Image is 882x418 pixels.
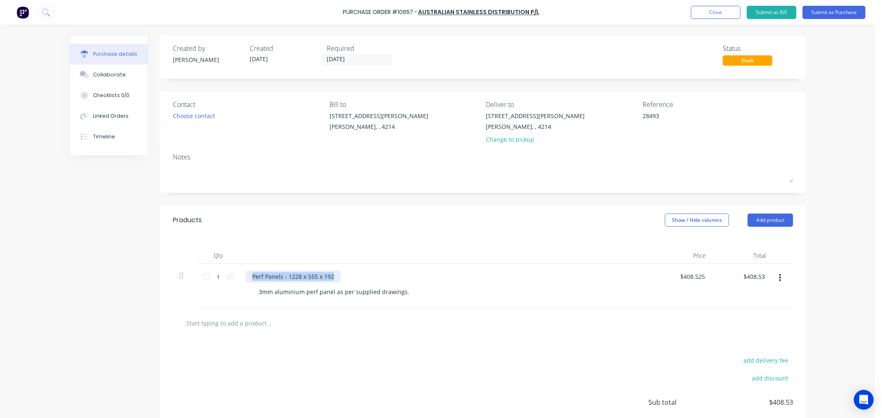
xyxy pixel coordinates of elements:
[665,214,729,227] button: Show / Hide columns
[93,112,129,120] div: Linked Orders
[643,112,746,130] textarea: 28493
[327,43,397,53] div: Required
[198,247,239,264] div: Qty
[93,133,115,140] div: Timeline
[486,112,585,120] div: [STREET_ADDRESS][PERSON_NAME]
[803,6,865,19] button: Submit as Purchase
[173,152,793,162] div: Notes
[330,112,428,120] div: [STREET_ADDRESS][PERSON_NAME]
[723,55,772,66] div: Draft
[70,126,148,147] button: Timeline
[70,64,148,85] button: Collaborate
[739,355,793,366] button: add delivery fee
[186,315,351,331] input: Start typing to add a product...
[343,8,417,17] div: Purchase Order #10657 -
[691,6,741,19] button: Close
[486,135,585,144] div: Change to pickup
[252,286,416,298] div: 3mm aluminium perf panel as per supplied drawings.
[173,43,243,53] div: Created by
[418,8,539,17] a: Australian Stainless Distribution P/L
[486,122,585,131] div: [PERSON_NAME], , 4214
[173,215,202,225] div: Products
[93,71,126,78] div: Collaborate
[723,43,793,53] div: Status
[93,92,129,99] div: Checklists 0/0
[643,100,793,109] div: Reference
[710,397,793,407] span: $408.53
[653,247,712,264] div: Price
[330,122,428,131] div: [PERSON_NAME], , 4214
[173,100,323,109] div: Contact
[854,390,874,410] div: Open Intercom Messenger
[70,44,148,64] button: Purchase details
[747,6,796,19] button: Submit as Bill
[173,112,215,120] div: Choose contact
[70,106,148,126] button: Linked Orders
[173,55,243,64] div: [PERSON_NAME]
[250,43,320,53] div: Created
[246,271,341,283] div: Perf Panels - 1228 x 555 x 192
[486,100,637,109] div: Deliver to
[70,85,148,106] button: Checklists 0/0
[747,373,793,383] button: add discount
[17,6,29,19] img: Factory
[748,214,793,227] button: Add product
[648,397,710,407] span: Sub total
[93,50,137,58] div: Purchase details
[712,247,772,264] div: Total
[330,100,480,109] div: Bill to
